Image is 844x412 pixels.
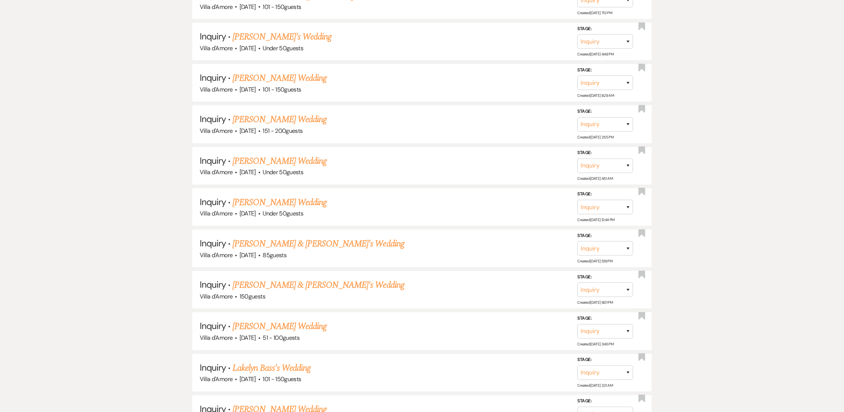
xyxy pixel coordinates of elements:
[577,300,613,305] span: Created: [DATE] 9:01 PM
[263,251,286,259] span: 85 guests
[200,168,233,176] span: Villa d'Amore
[200,237,226,249] span: Inquiry
[577,342,613,346] span: Created: [DATE] 3:46 PM
[232,71,327,85] a: [PERSON_NAME] Wedding
[263,334,299,342] span: 51 - 100 guests
[200,196,226,208] span: Inquiry
[240,210,256,217] span: [DATE]
[232,361,311,375] a: Lakelyn Bass's Wedding
[232,30,331,44] a: [PERSON_NAME]'s Wedding
[240,168,256,176] span: [DATE]
[240,293,265,300] span: 150 guests
[577,108,633,116] label: Stage:
[577,66,633,74] label: Stage:
[200,127,233,135] span: Villa d'Amore
[200,210,233,217] span: Villa d'Amore
[577,10,612,15] span: Created: [DATE] 7:13 PM
[200,86,233,93] span: Villa d'Amore
[577,149,633,157] label: Stage:
[577,383,613,388] span: Created: [DATE] 3:31 AM
[577,314,633,323] label: Stage:
[577,25,633,33] label: Stage:
[232,154,327,168] a: [PERSON_NAME] Wedding
[200,72,226,83] span: Inquiry
[240,127,256,135] span: [DATE]
[577,397,633,405] label: Stage:
[200,334,233,342] span: Villa d'Amore
[577,356,633,364] label: Stage:
[263,86,301,93] span: 101 - 150 guests
[200,113,226,125] span: Inquiry
[200,375,233,383] span: Villa d'Amore
[240,3,256,11] span: [DATE]
[240,375,256,383] span: [DATE]
[577,232,633,240] label: Stage:
[577,176,613,181] span: Created: [DATE] 4:51 AM
[232,320,327,333] a: [PERSON_NAME] Wedding
[263,168,303,176] span: Under 50 guests
[263,210,303,217] span: Under 50 guests
[263,44,303,52] span: Under 50 guests
[577,259,612,264] span: Created: [DATE] 5:19 PM
[577,135,613,140] span: Created: [DATE] 2:55 PM
[232,196,327,209] a: [PERSON_NAME] Wedding
[240,86,256,93] span: [DATE]
[240,44,256,52] span: [DATE]
[577,93,614,98] span: Created: [DATE] 8:29 AM
[263,3,301,11] span: 101 - 150 guests
[577,217,614,222] span: Created: [DATE] 12:44 PM
[200,362,226,373] span: Inquiry
[240,334,256,342] span: [DATE]
[232,237,404,250] a: [PERSON_NAME] & [PERSON_NAME]'s Wedding
[577,52,613,57] span: Created: [DATE] 4:48 PM
[200,251,233,259] span: Villa d'Amore
[240,251,256,259] span: [DATE]
[200,3,233,11] span: Villa d'Amore
[232,278,404,292] a: [PERSON_NAME] & [PERSON_NAME]'s Wedding
[200,320,226,332] span: Inquiry
[200,279,226,290] span: Inquiry
[200,293,233,300] span: Villa d'Amore
[577,190,633,198] label: Stage:
[263,375,301,383] span: 101 - 150 guests
[200,155,226,166] span: Inquiry
[263,127,302,135] span: 151 - 200 guests
[200,31,226,42] span: Inquiry
[200,44,233,52] span: Villa d'Amore
[232,113,327,126] a: [PERSON_NAME] Wedding
[577,273,633,281] label: Stage:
